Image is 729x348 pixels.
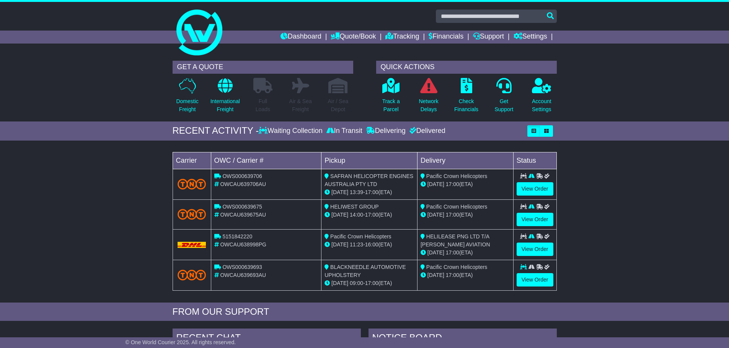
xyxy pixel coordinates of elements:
[126,339,236,345] span: © One World Courier 2025. All rights reserved.
[376,61,557,74] div: QUICK ACTIONS
[446,181,459,187] span: 17:00
[517,273,553,286] a: View Order
[473,31,504,44] a: Support
[281,31,321,44] a: Dashboard
[427,181,444,187] span: [DATE]
[331,280,348,286] span: [DATE]
[350,241,363,248] span: 11:23
[325,188,414,196] div: - (ETA)
[259,127,324,135] div: Waiting Collection
[417,152,513,169] td: Delivery
[211,152,321,169] td: OWC / Carrier #
[419,97,438,113] p: Network Delays
[427,272,444,278] span: [DATE]
[446,249,459,256] span: 17:00
[408,127,445,135] div: Delivered
[173,125,259,136] div: RECENT ACTIVITY -
[494,97,513,113] p: Get Support
[421,211,510,219] div: (ETA)
[418,78,439,118] a: NetworkDelays
[325,279,414,287] div: - (ETA)
[382,97,400,113] p: Track a Parcel
[385,31,419,44] a: Tracking
[325,173,413,187] span: SAFRAN HELICOPTER ENGINES AUSTRALIA PTY LTD
[176,97,198,113] p: Domestic Freight
[429,31,463,44] a: Financials
[178,270,206,280] img: TNT_Domestic.png
[426,173,488,179] span: Pacific Crown Helicopters
[421,271,510,279] div: (ETA)
[253,97,272,113] p: Full Loads
[289,97,312,113] p: Air & Sea Freight
[220,272,266,278] span: OWCAU639693AU
[427,249,444,256] span: [DATE]
[350,189,363,195] span: 13:39
[176,78,199,118] a: DomesticFreight
[330,233,391,240] span: Pacific Crown Helicopters
[364,127,408,135] div: Delivering
[427,212,444,218] span: [DATE]
[514,31,547,44] a: Settings
[331,189,348,195] span: [DATE]
[421,233,490,248] span: HELILEASE PNG LTD T/A [PERSON_NAME] AVIATION
[494,78,514,118] a: GetSupport
[220,212,266,218] span: OWCAU639675AU
[517,182,553,196] a: View Order
[210,97,240,113] p: International Freight
[421,249,510,257] div: (ETA)
[517,243,553,256] a: View Order
[222,264,262,270] span: OWS000639693
[365,280,378,286] span: 17:00
[173,306,557,317] div: FROM OUR SUPPORT
[325,264,406,278] span: BLACKNEEDLE AUTOMOTIVE UPHOLSTERY
[330,204,379,210] span: HELIWEST GROUP
[220,241,266,248] span: OWCAU638998PG
[454,97,478,113] p: Check Financials
[178,209,206,219] img: TNT_Domestic.png
[426,204,488,210] span: Pacific Crown Helicopters
[321,152,418,169] td: Pickup
[350,212,363,218] span: 14:00
[331,241,348,248] span: [DATE]
[325,211,414,219] div: - (ETA)
[325,127,364,135] div: In Transit
[328,97,349,113] p: Air / Sea Depot
[210,78,240,118] a: InternationalFreight
[532,78,552,118] a: AccountSettings
[517,213,553,226] a: View Order
[365,212,378,218] span: 17:00
[513,152,556,169] td: Status
[222,204,262,210] span: OWS000639675
[421,180,510,188] div: (ETA)
[350,280,363,286] span: 09:00
[532,97,551,113] p: Account Settings
[382,78,400,118] a: Track aParcel
[173,61,353,74] div: GET A QUOTE
[446,212,459,218] span: 17:00
[331,212,348,218] span: [DATE]
[454,78,479,118] a: CheckFinancials
[325,241,414,249] div: - (ETA)
[222,233,252,240] span: 5151842220
[178,242,206,248] img: DHL.png
[178,179,206,189] img: TNT_Domestic.png
[365,241,378,248] span: 16:00
[426,264,488,270] span: Pacific Crown Helicopters
[220,181,266,187] span: OWCAU639706AU
[446,272,459,278] span: 17:00
[222,173,262,179] span: OWS000639706
[365,189,378,195] span: 17:00
[173,152,211,169] td: Carrier
[331,31,376,44] a: Quote/Book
